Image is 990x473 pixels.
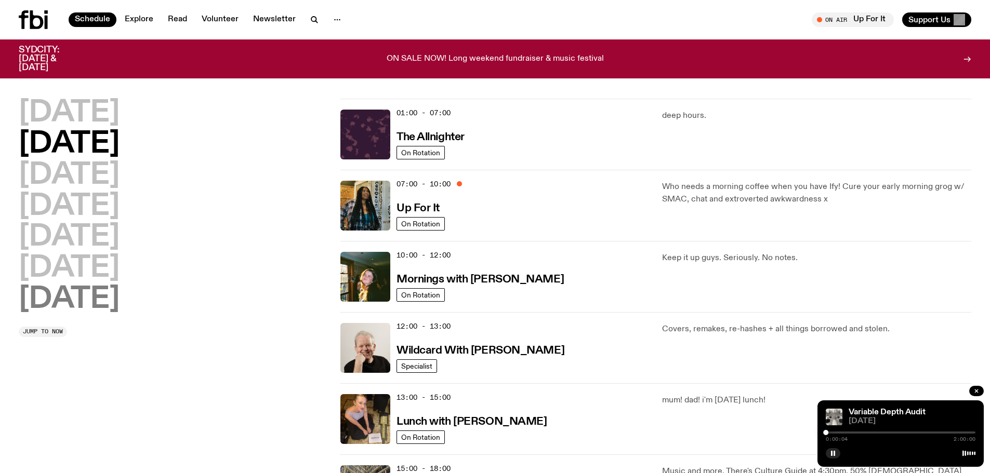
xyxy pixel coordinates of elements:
[19,130,120,159] button: [DATE]
[397,250,451,260] span: 10:00 - 12:00
[19,161,120,190] button: [DATE]
[69,12,116,27] a: Schedule
[247,12,302,27] a: Newsletter
[397,203,440,214] h3: Up For It
[340,181,390,231] img: Ify - a Brown Skin girl with black braided twists, looking up to the side with her tongue stickin...
[908,15,951,24] span: Support Us
[954,437,975,442] span: 2:00:00
[397,343,564,356] a: Wildcard With [PERSON_NAME]
[23,329,63,334] span: Jump to now
[397,179,451,189] span: 07:00 - 10:00
[397,132,465,143] h3: The Allnighter
[397,217,445,231] a: On Rotation
[826,409,842,425] img: A black and white Rorschach
[662,110,971,122] p: deep hours.
[397,359,437,373] a: Specialist
[340,394,390,444] img: SLC lunch cover
[19,254,120,283] button: [DATE]
[397,414,547,427] a: Lunch with [PERSON_NAME]
[195,12,245,27] a: Volunteer
[340,252,390,302] img: Freya smiles coyly as she poses for the image.
[397,201,440,214] a: Up For It
[662,394,971,407] p: mum! dad! i'm [DATE] lunch!
[19,46,85,72] h3: SYDCITY: [DATE] & [DATE]
[397,108,451,118] span: 01:00 - 07:00
[401,362,432,370] span: Specialist
[19,223,120,252] button: [DATE]
[662,323,971,335] p: Covers, remakes, re-hashes + all things borrowed and stolen.
[401,291,440,299] span: On Rotation
[812,12,894,27] button: On AirUp For It
[401,220,440,227] span: On Rotation
[397,321,451,331] span: 12:00 - 13:00
[162,12,193,27] a: Read
[118,12,160,27] a: Explore
[19,285,120,314] button: [DATE]
[849,408,926,416] a: Variable Depth Audit
[340,323,390,373] img: Stuart is smiling charmingly, wearing a black t-shirt against a stark white background.
[19,192,120,221] button: [DATE]
[826,437,848,442] span: 0:00:04
[397,146,445,159] a: On Rotation
[401,148,440,156] span: On Rotation
[397,272,564,285] a: Mornings with [PERSON_NAME]
[397,288,445,302] a: On Rotation
[662,252,971,264] p: Keep it up guys. Seriously. No notes.
[662,181,971,206] p: Who needs a morning coffee when you have Ify! Cure your early morning grog w/ SMAC, chat and extr...
[397,416,547,427] h3: Lunch with [PERSON_NAME]
[397,130,465,143] a: The Allnighter
[849,417,975,425] span: [DATE]
[397,430,445,444] a: On Rotation
[397,393,451,402] span: 13:00 - 15:00
[401,433,440,441] span: On Rotation
[902,12,971,27] button: Support Us
[387,55,604,64] p: ON SALE NOW! Long weekend fundraiser & music festival
[397,274,564,285] h3: Mornings with [PERSON_NAME]
[19,99,120,128] button: [DATE]
[19,327,67,337] button: Jump to now
[397,345,564,356] h3: Wildcard With [PERSON_NAME]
